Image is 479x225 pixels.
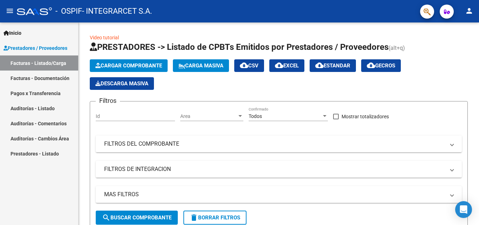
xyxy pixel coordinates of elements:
[234,59,264,72] button: CSV
[240,61,248,70] mat-icon: cloud_download
[104,140,445,148] mat-panel-title: FILTROS DEL COMPROBANTE
[4,29,21,37] span: Inicio
[102,213,110,222] mat-icon: search
[180,113,237,119] span: Area
[178,62,223,69] span: Carga Masiva
[190,214,240,221] span: Borrar Filtros
[249,113,262,119] span: Todos
[275,62,299,69] span: EXCEL
[90,42,389,52] span: PRESTADORES -> Listado de CPBTs Emitidos por Prestadores / Proveedores
[96,186,462,203] mat-expansion-panel-header: MAS FILTROS
[367,61,375,70] mat-icon: cloud_download
[183,211,247,225] button: Borrar Filtros
[90,35,119,40] a: Video tutorial
[173,59,229,72] button: Carga Masiva
[389,45,405,51] span: (alt+q)
[190,213,198,222] mat-icon: delete
[4,44,67,52] span: Prestadores / Proveedores
[104,191,445,198] mat-panel-title: MAS FILTROS
[455,201,472,218] div: Open Intercom Messenger
[95,80,148,87] span: Descarga Masiva
[315,62,350,69] span: Estandar
[310,59,356,72] button: Estandar
[90,77,154,90] button: Descarga Masiva
[95,62,162,69] span: Cargar Comprobante
[342,112,389,121] span: Mostrar totalizadores
[315,61,324,70] mat-icon: cloud_download
[102,214,171,221] span: Buscar Comprobante
[269,59,304,72] button: EXCEL
[82,4,152,19] span: - INTEGRARCET S.A.
[275,61,283,70] mat-icon: cloud_download
[90,77,154,90] app-download-masive: Descarga masiva de comprobantes (adjuntos)
[96,135,462,152] mat-expansion-panel-header: FILTROS DEL COMPROBANTE
[96,96,120,106] h3: Filtros
[240,62,258,69] span: CSV
[465,7,473,15] mat-icon: person
[90,59,168,72] button: Cargar Comprobante
[367,62,395,69] span: Gecros
[6,7,14,15] mat-icon: menu
[55,4,82,19] span: - OSPIF
[96,161,462,178] mat-expansion-panel-header: FILTROS DE INTEGRACION
[104,165,445,173] mat-panel-title: FILTROS DE INTEGRACION
[361,59,401,72] button: Gecros
[96,211,178,225] button: Buscar Comprobante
